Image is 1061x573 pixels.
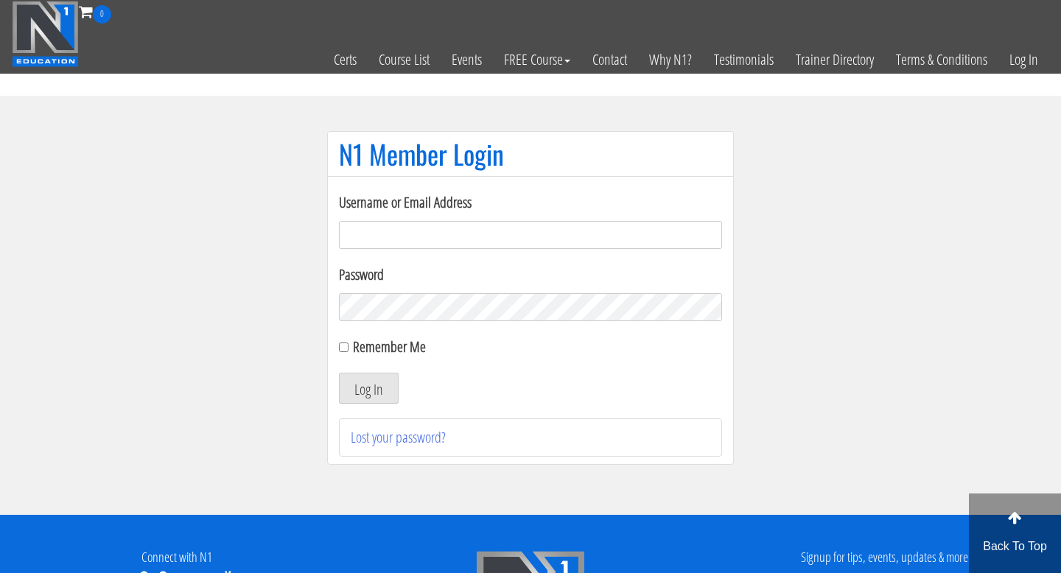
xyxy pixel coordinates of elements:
h4: Signup for tips, events, updates & more [718,550,1050,565]
a: Log In [998,24,1049,96]
a: Testimonials [703,24,785,96]
img: n1-education [12,1,79,67]
a: FREE Course [493,24,581,96]
button: Log In [339,373,399,404]
span: 0 [93,5,111,24]
h4: Connect with N1 [11,550,343,565]
a: Lost your password? [351,427,446,447]
a: 0 [79,1,111,21]
h1: N1 Member Login [339,139,722,169]
a: Certs [323,24,368,96]
a: Trainer Directory [785,24,885,96]
a: Contact [581,24,638,96]
label: Password [339,264,722,286]
a: Course List [368,24,441,96]
label: Username or Email Address [339,191,722,214]
label: Remember Me [353,337,426,356]
a: Terms & Conditions [885,24,998,96]
a: Events [441,24,493,96]
a: Why N1? [638,24,703,96]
